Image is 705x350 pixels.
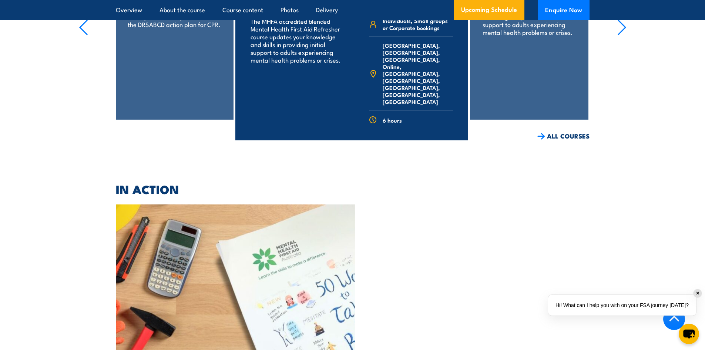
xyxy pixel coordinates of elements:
[383,17,453,31] span: Individuals, Small groups or Corporate bookings
[116,184,590,194] h2: IN ACTION
[383,42,453,105] span: [GEOGRAPHIC_DATA], [GEOGRAPHIC_DATA], [GEOGRAPHIC_DATA], Online, [GEOGRAPHIC_DATA], [GEOGRAPHIC_D...
[694,289,702,297] div: ✕
[383,117,402,124] span: 6 hours
[537,132,590,140] a: ALL COURSES
[251,17,342,64] p: The MHFA accredited blended Mental Health First Aid Refresher course updates your knowledge and s...
[679,324,699,344] button: chat-button
[548,295,696,316] div: Hi! What can I help you with on your FSA journey [DATE]?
